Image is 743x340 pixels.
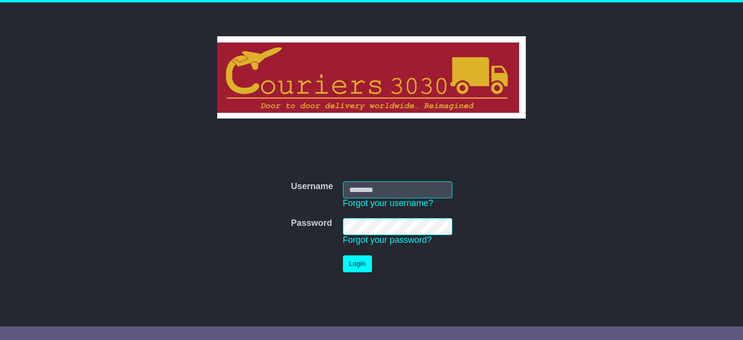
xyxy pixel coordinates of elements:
[291,181,333,192] label: Username
[343,235,432,245] a: Forgot your password?
[217,36,526,118] img: Couriers 3030
[343,198,433,208] a: Forgot your username?
[343,255,372,272] button: Login
[291,218,332,229] label: Password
